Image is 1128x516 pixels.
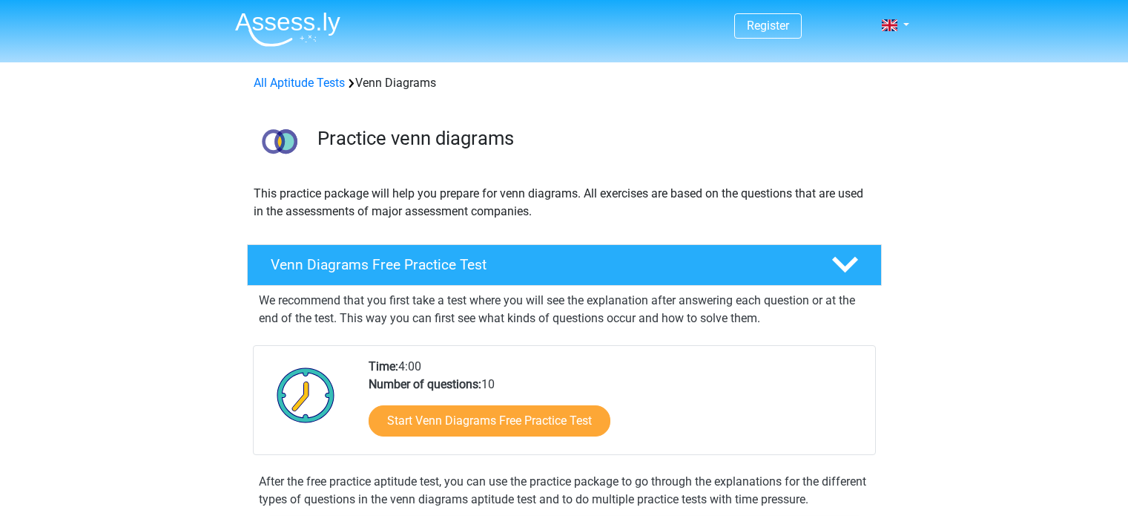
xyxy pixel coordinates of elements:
[259,292,870,327] p: We recommend that you first take a test where you will see the explanation after answering each q...
[254,76,345,90] a: All Aptitude Tests
[254,185,875,221] p: This practice package will help you prepare for venn diagrams. All exercises are based on the que...
[248,110,311,173] img: venn diagrams
[253,473,876,509] div: After the free practice aptitude test, you can use the practice package to go through the explana...
[271,256,808,273] h4: Venn Diagrams Free Practice Test
[747,19,789,33] a: Register
[268,358,343,432] img: Clock
[369,359,398,373] b: Time:
[357,358,874,454] div: 4:00 10
[235,12,340,47] img: Assessly
[369,405,610,437] a: Start Venn Diagrams Free Practice Test
[248,74,881,92] div: Venn Diagrams
[317,127,870,150] h3: Practice venn diagrams
[241,244,888,286] a: Venn Diagrams Free Practice Test
[369,377,481,391] b: Number of questions:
